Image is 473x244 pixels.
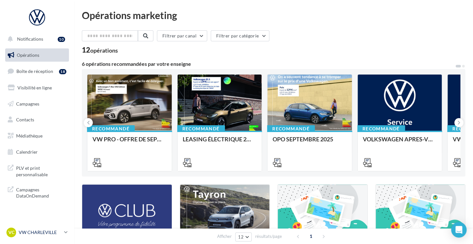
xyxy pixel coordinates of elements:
[4,129,70,143] a: Médiathèque
[267,125,315,132] div: Recommandé
[16,68,53,74] span: Boîte de réception
[4,64,70,78] a: Boîte de réception18
[4,113,70,127] a: Contacts
[235,232,252,241] button: 12
[16,149,38,155] span: Calendrier
[82,61,455,66] div: 6 opérations recommandées par votre enseigne
[8,229,14,236] span: VC
[4,161,70,180] a: PLV et print personnalisable
[363,136,437,149] div: VOLKSWAGEN APRES-VENTE
[59,69,66,74] div: 18
[58,37,65,42] div: 10
[16,164,66,178] span: PLV et print personnalisable
[211,30,269,41] button: Filtrer par catégorie
[306,231,316,241] span: 1
[90,47,118,53] div: opérations
[4,48,70,62] a: Opérations
[19,229,62,236] p: VW CHARLEVILLE
[87,125,135,132] div: Recommandé
[16,133,43,138] span: Médiathèque
[4,145,70,159] a: Calendrier
[16,117,34,122] span: Contacts
[16,185,66,199] span: Campagnes DataOnDemand
[255,233,282,239] span: résultats/page
[357,125,405,132] div: Recommandé
[4,81,70,95] a: Visibilité en ligne
[451,222,467,238] div: Open Intercom Messenger
[17,52,39,58] span: Opérations
[82,10,465,20] div: Opérations marketing
[273,136,347,149] div: OPO SEPTEMBRE 2025
[183,136,257,149] div: LEASING ÉLECTRIQUE 2025
[5,226,69,239] a: VC VW CHARLEVILLE
[217,233,232,239] span: Afficher
[4,32,68,46] button: Notifications 10
[4,97,70,111] a: Campagnes
[238,234,244,239] span: 12
[92,136,167,149] div: VW PRO - OFFRE DE SEPTEMBRE 25
[157,30,207,41] button: Filtrer par canal
[82,46,118,54] div: 12
[177,125,225,132] div: Recommandé
[4,183,70,202] a: Campagnes DataOnDemand
[17,36,43,42] span: Notifications
[17,85,52,90] span: Visibilité en ligne
[16,101,39,106] span: Campagnes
